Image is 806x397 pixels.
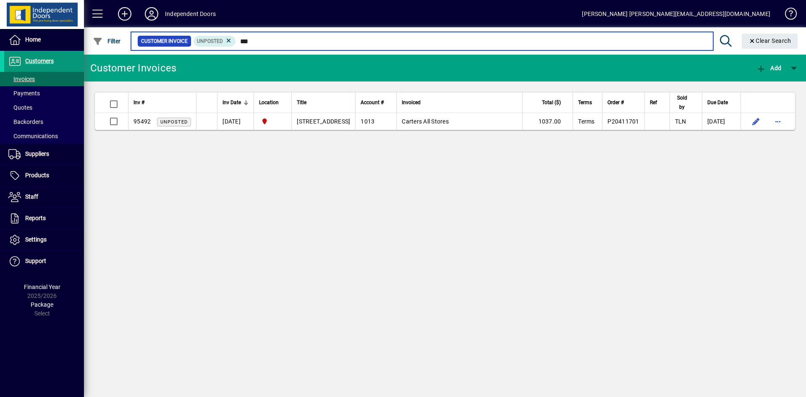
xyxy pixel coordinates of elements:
[402,118,449,125] span: Carters All Stores
[25,236,47,243] span: Settings
[91,34,123,49] button: Filter
[25,258,46,264] span: Support
[25,36,41,43] span: Home
[90,61,176,75] div: Customer Invoices
[4,29,84,50] a: Home
[528,98,568,107] div: Total ($)
[702,113,741,130] td: [DATE]
[749,115,763,128] button: Edit
[160,119,188,125] span: Unposted
[24,284,60,290] span: Financial Year
[361,98,391,107] div: Account #
[707,98,735,107] div: Due Date
[25,150,49,157] span: Suppliers
[8,90,40,97] span: Payments
[222,98,241,107] span: Inv Date
[361,118,374,125] span: 1013
[25,215,46,221] span: Reports
[4,187,84,208] a: Staff
[4,115,84,129] a: Backorders
[93,38,121,45] span: Filter
[259,117,286,126] span: Christchurch
[141,37,188,45] span: Customer Invoice
[675,93,697,112] div: Sold by
[650,98,665,107] div: Ref
[707,98,728,107] span: Due Date
[756,65,781,71] span: Add
[779,2,796,29] a: Knowledge Base
[31,301,53,308] span: Package
[754,60,783,76] button: Add
[650,98,657,107] span: Ref
[4,251,84,272] a: Support
[542,98,561,107] span: Total ($)
[607,98,624,107] span: Order #
[675,93,690,112] span: Sold by
[138,6,165,21] button: Profile
[742,34,798,49] button: Clear
[297,98,350,107] div: Title
[578,118,594,125] span: Terms
[133,98,144,107] span: Inv #
[748,37,791,44] span: Clear Search
[4,165,84,186] a: Products
[4,86,84,100] a: Payments
[402,98,517,107] div: Invoiced
[222,98,249,107] div: Inv Date
[4,100,84,115] a: Quotes
[25,172,49,179] span: Products
[402,98,421,107] span: Invoiced
[165,7,216,21] div: Independent Doors
[297,118,350,125] span: [STREET_ADDRESS]
[4,129,84,143] a: Communications
[194,36,236,47] mat-chip: Customer Invoice Status: Unposted
[4,72,84,86] a: Invoices
[8,104,32,111] span: Quotes
[675,118,686,125] span: TLN
[4,144,84,165] a: Suppliers
[578,98,592,107] span: Terms
[607,118,639,125] span: P20411701
[771,115,785,128] button: More options
[217,113,254,130] td: [DATE]
[4,208,84,229] a: Reports
[25,193,38,200] span: Staff
[607,98,639,107] div: Order #
[8,133,58,139] span: Communications
[133,98,191,107] div: Inv #
[133,118,151,125] span: 95492
[582,7,770,21] div: [PERSON_NAME] [PERSON_NAME][EMAIL_ADDRESS][DOMAIN_NAME]
[259,98,279,107] span: Location
[8,76,35,82] span: Invoices
[361,98,384,107] span: Account #
[297,98,306,107] span: Title
[8,118,43,125] span: Backorders
[4,229,84,250] a: Settings
[259,98,286,107] div: Location
[25,58,54,64] span: Customers
[197,38,223,44] span: Unposted
[522,113,573,130] td: 1037.00
[111,6,138,21] button: Add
